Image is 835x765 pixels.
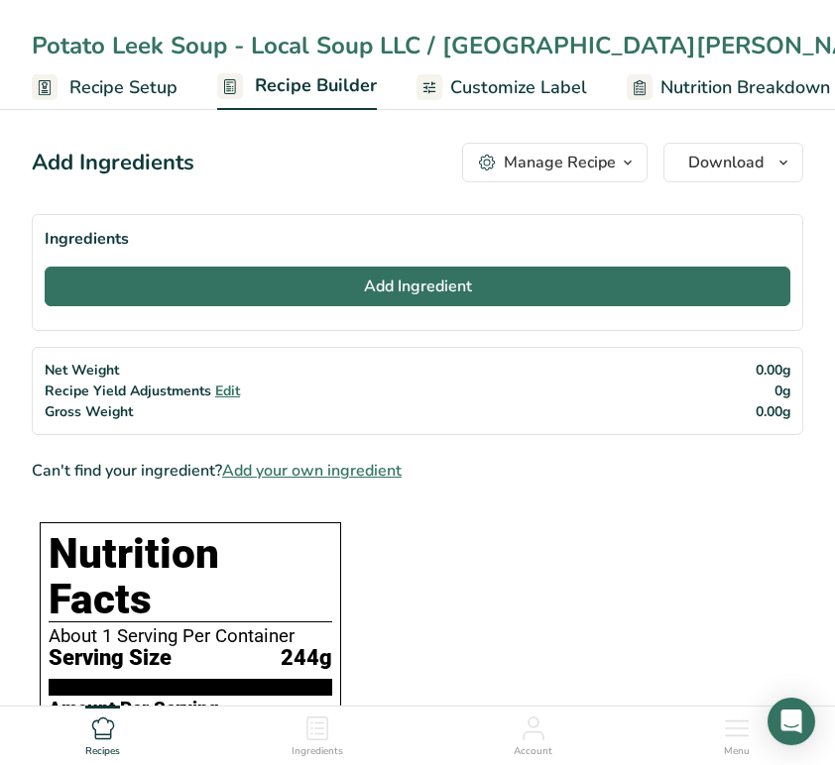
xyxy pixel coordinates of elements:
[49,626,332,646] div: About 1 Serving Per Container
[462,143,648,182] button: Manage Recipe
[775,382,790,400] span: 0g
[32,459,803,483] div: Can't find your ingredient?
[307,700,332,752] div: 0
[85,744,120,759] span: Recipes
[292,744,343,759] span: Ingredients
[756,402,790,421] span: 0.00g
[45,267,790,306] button: Add Ingredient
[514,744,552,759] span: Account
[364,274,472,298] span: Add Ingredient
[49,531,332,622] h1: Nutrition Facts
[663,143,803,182] button: Download
[217,63,377,111] a: Recipe Builder
[45,227,790,251] div: Ingredients
[281,646,332,671] span: 244g
[222,459,402,483] span: Add your own ingredient
[514,707,552,760] a: Account
[768,698,815,745] div: Open Intercom Messenger
[45,361,119,380] span: Net Weight
[627,65,830,110] a: Nutrition Breakdown
[45,402,133,421] span: Gross Weight
[724,744,750,759] span: Menu
[688,151,764,174] span: Download
[450,74,587,101] span: Customize Label
[32,147,194,179] div: Add Ingredients
[255,72,377,99] span: Recipe Builder
[504,151,616,174] div: Manage Recipe
[417,65,587,110] a: Customize Label
[756,361,790,380] span: 0.00g
[49,646,172,671] span: Serving Size
[45,382,211,400] span: Recipe Yield Adjustments
[660,74,830,101] span: Nutrition Breakdown
[32,65,178,110] a: Recipe Setup
[69,74,178,101] span: Recipe Setup
[49,700,219,718] div: Amount Per Serving
[215,382,240,400] span: Edit
[292,707,343,760] a: Ingredients
[85,707,120,760] a: Recipes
